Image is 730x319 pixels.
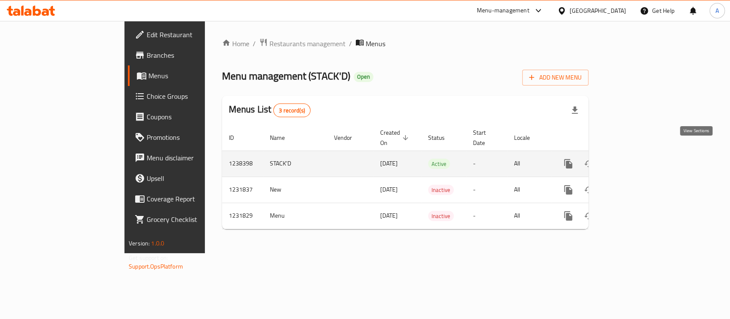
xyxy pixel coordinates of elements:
a: Edit Restaurant [128,24,246,45]
td: All [507,151,551,177]
div: Total records count [273,103,310,117]
a: Promotions [128,127,246,148]
span: Vendor [334,133,363,143]
span: Menu disclaimer [147,153,239,163]
a: Menu disclaimer [128,148,246,168]
span: [DATE] [380,184,398,195]
a: Branches [128,45,246,65]
button: more [558,206,579,226]
span: Version: [129,238,150,249]
button: Change Status [579,180,599,200]
button: Add New Menu [522,70,588,86]
span: Name [270,133,296,143]
td: - [466,151,507,177]
span: Menu management ( STACK'D ) [222,66,350,86]
span: Upsell [147,173,239,183]
span: Get support on: [129,252,168,263]
div: [GEOGRAPHIC_DATA] [570,6,626,15]
span: Coverage Report [147,194,239,204]
span: Status [428,133,456,143]
span: Active [428,159,450,169]
h2: Menus List [229,103,310,117]
td: STACK'D [263,151,327,177]
span: Menus [366,38,385,49]
li: / [253,38,256,49]
span: Start Date [473,127,497,148]
li: / [349,38,352,49]
span: Edit Restaurant [147,30,239,40]
td: - [466,203,507,229]
span: Grocery Checklist [147,214,239,224]
button: Change Status [579,206,599,226]
a: Coupons [128,106,246,127]
span: Branches [147,50,239,60]
a: Menus [128,65,246,86]
div: Open [354,72,373,82]
span: Restaurants management [269,38,346,49]
td: All [507,203,551,229]
td: - [466,177,507,203]
a: Choice Groups [128,86,246,106]
span: 1.0.0 [151,238,164,249]
td: Menu [263,203,327,229]
a: Restaurants management [259,38,346,49]
span: 3 record(s) [274,106,310,115]
button: Change Status [579,154,599,174]
td: New [263,177,327,203]
span: A [715,6,719,15]
span: [DATE] [380,210,398,221]
span: Inactive [428,185,454,195]
a: Grocery Checklist [128,209,246,230]
span: Open [354,73,373,80]
span: Menus [148,71,239,81]
span: Coupons [147,112,239,122]
span: Add New Menu [529,72,582,83]
a: Coverage Report [128,189,246,209]
a: Upsell [128,168,246,189]
span: Choice Groups [147,91,239,101]
td: All [507,177,551,203]
span: Locale [514,133,541,143]
span: Inactive [428,211,454,221]
table: enhanced table [222,125,647,229]
a: Support.OpsPlatform [129,261,183,272]
button: more [558,154,579,174]
nav: breadcrumb [222,38,588,49]
span: Promotions [147,132,239,142]
span: [DATE] [380,158,398,169]
th: Actions [551,125,647,151]
div: Menu-management [477,6,529,16]
span: ID [229,133,245,143]
span: Created On [380,127,411,148]
div: Export file [564,100,585,121]
button: more [558,180,579,200]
